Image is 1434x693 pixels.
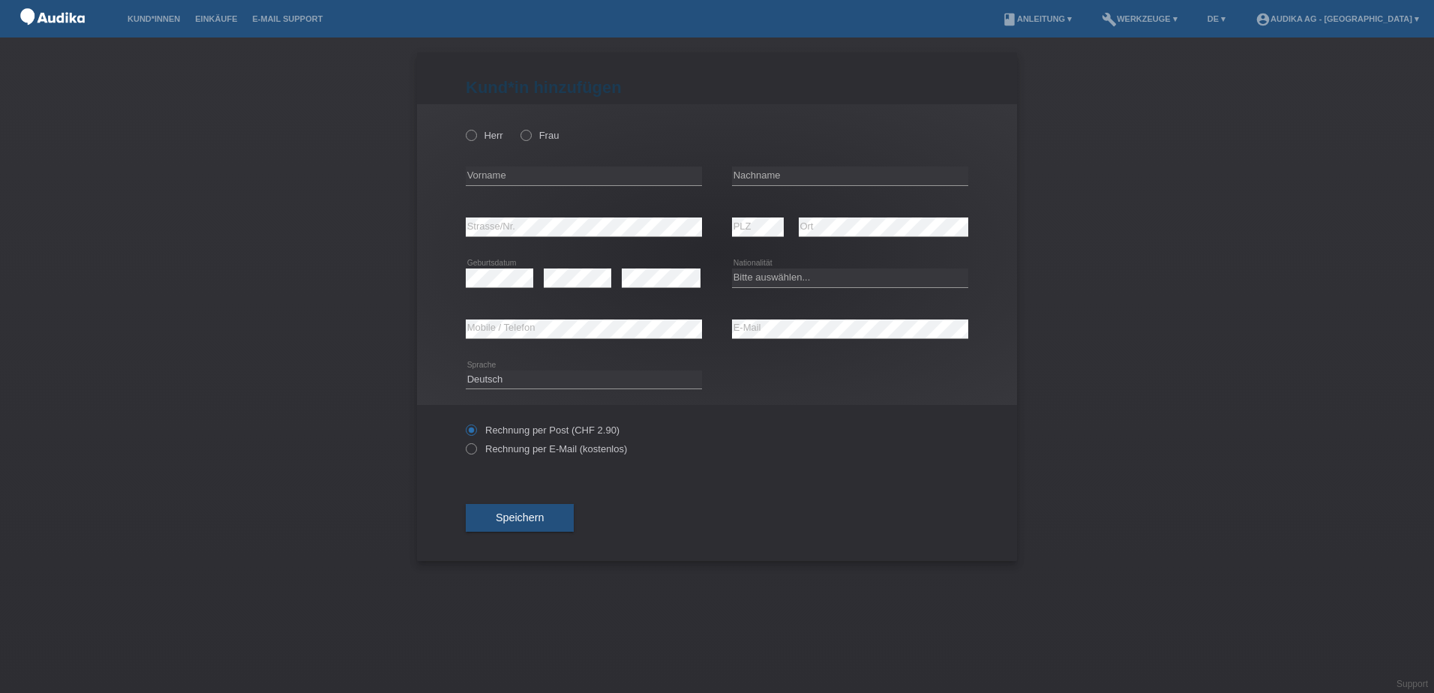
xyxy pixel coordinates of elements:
a: Kund*innen [120,14,187,23]
label: Rechnung per Post (CHF 2.90) [466,424,619,436]
a: Einkäufe [187,14,244,23]
span: Speichern [496,511,544,523]
label: Herr [466,130,503,141]
a: POS — MF Group [15,29,90,40]
label: Frau [520,130,559,141]
i: book [1002,12,1017,27]
input: Rechnung per Post (CHF 2.90) [466,424,475,443]
button: Speichern [466,504,574,532]
a: buildWerkzeuge ▾ [1094,14,1185,23]
a: account_circleAudika AG - [GEOGRAPHIC_DATA] ▾ [1248,14,1426,23]
a: DE ▾ [1200,14,1233,23]
a: Support [1396,679,1428,689]
input: Herr [466,130,475,139]
h1: Kund*in hinzufügen [466,78,968,97]
input: Frau [520,130,530,139]
i: account_circle [1255,12,1270,27]
label: Rechnung per E-Mail (kostenlos) [466,443,627,454]
a: E-Mail Support [245,14,331,23]
a: bookAnleitung ▾ [994,14,1079,23]
input: Rechnung per E-Mail (kostenlos) [466,443,475,462]
i: build [1102,12,1117,27]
